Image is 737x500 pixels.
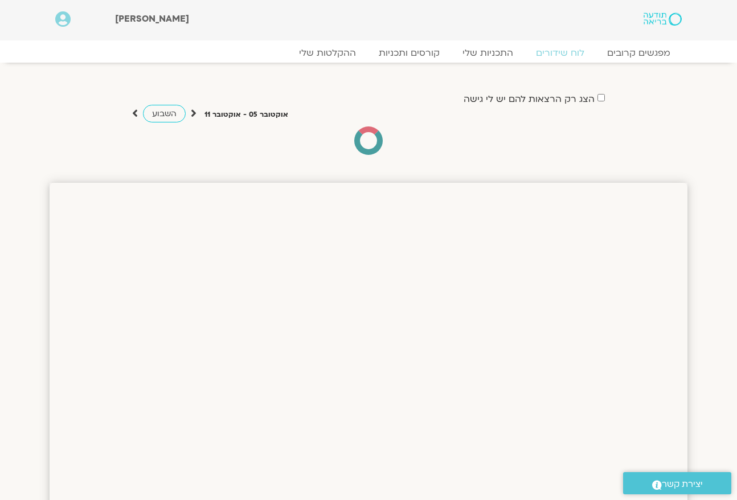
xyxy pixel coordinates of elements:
[55,47,682,59] nav: Menu
[143,105,186,122] a: השבוע
[288,47,367,59] a: ההקלטות שלי
[115,13,189,25] span: [PERSON_NAME]
[152,108,177,119] span: השבוע
[525,47,596,59] a: לוח שידורים
[662,477,703,492] span: יצירת קשר
[596,47,682,59] a: מפגשים קרובים
[623,472,731,494] a: יצירת קשר
[464,94,595,104] label: הצג רק הרצאות להם יש לי גישה
[451,47,525,59] a: התכניות שלי
[367,47,451,59] a: קורסים ותכניות
[204,109,288,121] p: אוקטובר 05 - אוקטובר 11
